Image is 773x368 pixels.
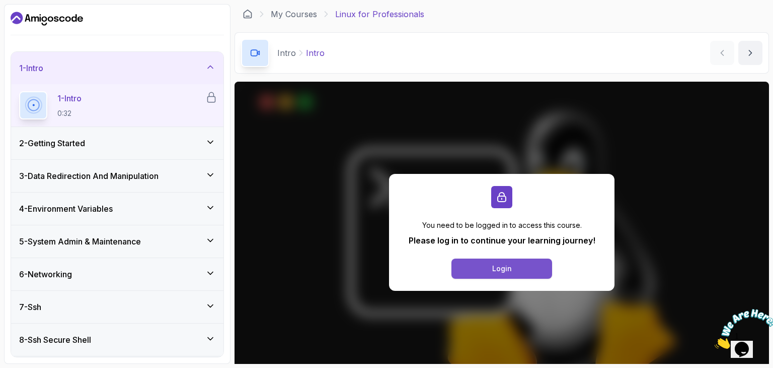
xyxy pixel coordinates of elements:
[57,108,82,118] p: 0:32
[11,291,223,323] button: 7-Ssh
[4,4,8,13] span: 1
[335,8,424,20] p: Linux for Professionals
[306,47,325,59] p: Intro
[19,268,72,280] h3: 6 - Networking
[19,170,159,182] h3: 3 - Data Redirection And Manipulation
[11,225,223,258] button: 5-System Admin & Maintenance
[11,11,83,27] a: Dashboard
[19,137,85,149] h3: 2 - Getting Started
[492,264,512,274] div: Login
[271,8,317,20] a: My Courses
[57,92,82,104] p: 1 - Intro
[11,52,223,84] button: 1-Intro
[11,193,223,225] button: 4-Environment Variables
[738,41,762,65] button: next content
[19,62,43,74] h3: 1 - Intro
[4,4,66,44] img: Chat attention grabber
[710,41,734,65] button: previous content
[19,334,91,346] h3: 8 - Ssh Secure Shell
[19,91,215,119] button: 1-Intro0:32
[11,324,223,356] button: 8-Ssh Secure Shell
[11,127,223,159] button: 2-Getting Started
[277,47,296,59] p: Intro
[11,258,223,290] button: 6-Networking
[243,9,253,19] a: Dashboard
[409,220,595,230] p: You need to be logged in to access this course.
[19,235,141,248] h3: 5 - System Admin & Maintenance
[11,160,223,192] button: 3-Data Redirection And Manipulation
[19,301,41,313] h3: 7 - Ssh
[19,203,113,215] h3: 4 - Environment Variables
[711,305,773,353] iframe: chat widget
[409,234,595,247] p: Please log in to continue your learning journey!
[451,259,552,279] button: Login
